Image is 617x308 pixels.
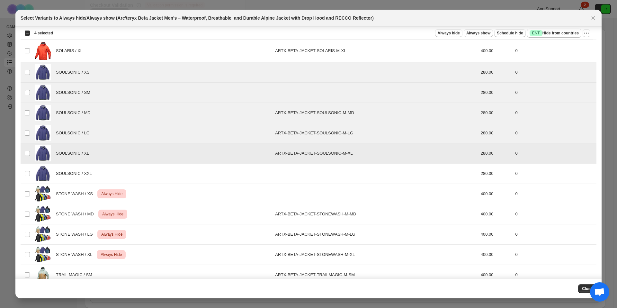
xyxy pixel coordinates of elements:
td: 280.00 [479,143,514,163]
td: ARTX-BETA-JACKET-SOULSONIC-M-XL [273,143,479,163]
span: SOULSONIC / SM [56,89,94,96]
td: 0 [514,265,596,285]
td: ARTX-BETA-JACKET-SOLARIS-M-XL [273,40,479,62]
span: SOULSONIC / XS [56,69,93,76]
img: VPO_Arcteryx_Beta_Jacket__Mens_Solaris_13.webp [35,42,51,60]
div: Open chat [590,282,609,302]
span: SOULSONIC / XXL [56,170,95,177]
img: efbdfd97-12e4-4f48-ba6a-77a8b98d35d4.jpg [35,64,51,80]
img: MainImage-1_c497c51a-d127-4220-9b2d-5c4536b3863f.jpg [35,226,51,242]
td: 0 [514,163,596,184]
img: MainImage-1_c497c51a-d127-4220-9b2d-5c4536b3863f.jpg [35,247,51,263]
img: MainImage-1_c497c51a-d127-4220-9b2d-5c4536b3863f.jpg [35,186,51,202]
span: SOULSONIC / LG [56,130,93,136]
td: 280.00 [479,123,514,143]
td: 0 [514,40,596,62]
button: Schedule hide [494,29,525,37]
span: STONE WASH / MD [56,211,97,217]
td: 280.00 [479,103,514,123]
td: 0 [514,244,596,265]
img: efbdfd97-12e4-4f48-ba6a-77a8b98d35d4.jpg [35,145,51,161]
img: efbdfd97-12e4-4f48-ba6a-77a8b98d35d4.jpg [35,166,51,182]
td: 400.00 [479,224,514,244]
span: STONE WASH / LG [56,231,96,238]
span: ENT [532,31,540,36]
td: 280.00 [479,82,514,103]
button: Close [589,14,598,23]
span: SOULSONIC / MD [56,110,94,116]
td: ARTX-BETA-JACKET-STONEWASH-M-XL [273,244,479,265]
span: Close [582,286,593,291]
img: efbdfd97-12e4-4f48-ba6a-77a8b98d35d4.jpg [35,125,51,141]
td: ARTX-BETA-JACKET-TRAILMAGIC-M-SM [273,265,479,285]
td: 400.00 [479,244,514,265]
td: ARTX-BETA-JACKET-STONEWASH-M-LG [273,224,479,244]
span: STONE WASH / XL [56,251,96,258]
button: More actions [583,29,590,37]
img: efbdfd97-12e4-4f48-ba6a-77a8b98d35d4.jpg [35,85,51,101]
td: 0 [514,143,596,163]
span: STONE WASH / XS [56,191,96,197]
span: Always Hide [101,210,125,218]
span: Hide from countries [530,30,579,36]
td: 0 [514,103,596,123]
td: 400.00 [479,184,514,204]
td: 0 [514,204,596,224]
td: 0 [514,62,596,82]
span: Schedule hide [497,31,523,36]
td: 0 [514,123,596,143]
td: 0 [514,184,596,204]
td: 0 [514,224,596,244]
img: 92a1be6f-393c-4288-b2f7-a8e99a757d90.jpg [35,267,51,283]
span: SOULSONIC / XL [56,150,93,157]
img: MainImage-1_c497c51a-d127-4220-9b2d-5c4536b3863f.jpg [35,206,51,222]
span: Always hide [438,31,460,36]
button: Close [578,284,596,293]
span: Always Hide [100,231,124,238]
img: efbdfd97-12e4-4f48-ba6a-77a8b98d35d4.jpg [35,105,51,121]
td: ARTX-BETA-JACKET-SOULSONIC-M-LG [273,123,479,143]
td: 280.00 [479,163,514,184]
button: Always hide [435,29,462,37]
td: ARTX-BETA-JACKET-STONEWASH-M-MD [273,204,479,224]
td: 280.00 [479,62,514,82]
span: SOLARIS / XL [56,48,86,54]
span: Always Hide [99,251,123,258]
span: Always show [466,31,490,36]
button: Always show [464,29,493,37]
td: ARTX-BETA-JACKET-SOULSONIC-M-MD [273,103,479,123]
span: 4 selected [34,31,53,36]
span: Always Hide [100,190,124,198]
td: 400.00 [479,40,514,62]
button: SuccessENTHide from countries [527,29,581,38]
h2: Select Variants to Always hide/Always show (Arc'teryx Beta Jacket Men’s – Waterproof, Breathable,... [21,15,374,21]
td: 400.00 [479,265,514,285]
td: 400.00 [479,204,514,224]
td: 0 [514,82,596,103]
span: TRAIL MAGIC / SM [56,272,96,278]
